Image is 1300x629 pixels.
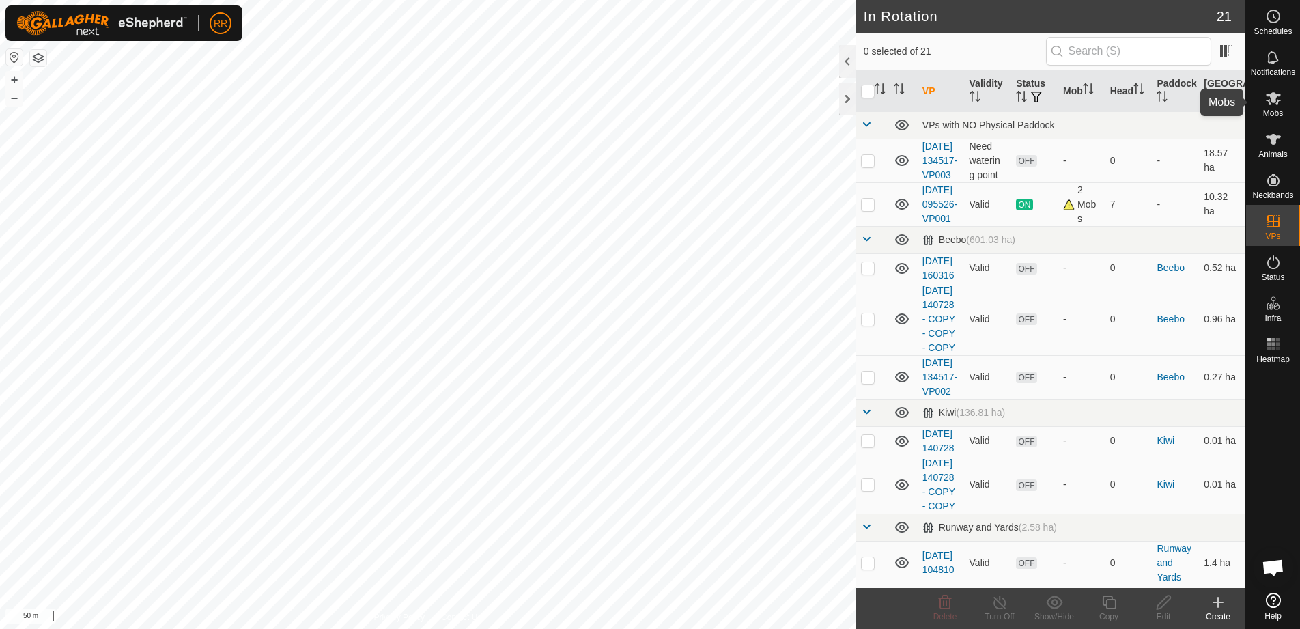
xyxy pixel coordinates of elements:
[922,357,957,397] a: [DATE] 134517-VP002
[917,71,964,112] th: VP
[1016,155,1036,167] span: OFF
[1027,611,1082,623] div: Show/Hide
[964,253,1011,283] td: Valid
[1133,85,1144,96] p-sorticon: Activate to sort
[922,234,1015,246] div: Beebo
[864,44,1046,59] span: 0 selected of 21
[1264,314,1281,322] span: Infra
[1019,522,1057,533] span: (2.58 ha)
[922,255,955,281] a: [DATE] 160316
[964,456,1011,514] td: Valid
[1063,261,1099,275] div: -
[1105,426,1152,456] td: 0
[922,285,955,353] a: [DATE] 140728 - COPY - COPY - COPY
[1016,199,1032,210] span: ON
[1105,541,1152,585] td: 0
[1105,283,1152,355] td: 0
[1256,355,1290,363] span: Heatmap
[1157,435,1174,446] a: Kiwi
[6,72,23,88] button: +
[970,93,980,104] p-sorticon: Activate to sort
[1136,611,1191,623] div: Edit
[922,407,1005,419] div: Kiwi
[1198,182,1245,226] td: 10.32 ha
[1016,557,1036,569] span: OFF
[1157,372,1184,382] a: Beebo
[1082,611,1136,623] div: Copy
[1063,312,1099,326] div: -
[956,407,1005,418] span: (136.81 ha)
[1198,139,1245,182] td: 18.57 ha
[964,541,1011,585] td: Valid
[1105,139,1152,182] td: 0
[1217,6,1232,27] span: 21
[1016,313,1036,325] span: OFF
[964,283,1011,355] td: Valid
[966,234,1015,245] span: (601.03 ha)
[1198,541,1245,585] td: 1.4 ha
[1016,372,1036,383] span: OFF
[1105,355,1152,399] td: 0
[1157,587,1191,626] a: Runway and Yards
[1151,182,1198,226] td: -
[933,612,957,621] span: Delete
[16,11,187,36] img: Gallagher Logo
[1063,477,1099,492] div: -
[922,587,955,626] a: [DATE] 104810 - COPY
[964,426,1011,456] td: Valid
[922,458,955,512] a: [DATE] 140728 - COPY - COPY
[1063,556,1099,570] div: -
[922,522,1057,533] div: Runway and Yards
[1198,585,1245,628] td: 1.45 ha
[1151,139,1198,182] td: -
[1253,547,1294,588] div: Open chat
[1105,585,1152,628] td: 0
[1105,253,1152,283] td: 0
[1157,93,1168,104] p-sorticon: Activate to sort
[1254,27,1292,36] span: Schedules
[6,89,23,106] button: –
[1016,263,1036,275] span: OFF
[922,428,955,453] a: [DATE] 140728
[1252,191,1293,199] span: Neckbands
[1016,93,1027,104] p-sorticon: Activate to sort
[922,184,957,224] a: [DATE] 095526-VP001
[1016,436,1036,447] span: OFF
[1198,426,1245,456] td: 0.01 ha
[922,120,1240,130] div: VPs with NO Physical Paddock
[1225,93,1236,104] p-sorticon: Activate to sort
[922,550,955,575] a: [DATE] 104810
[1198,456,1245,514] td: 0.01 ha
[1105,71,1152,112] th: Head
[1157,543,1191,583] a: Runway and Yards
[964,71,1011,112] th: Validity
[1151,71,1198,112] th: Paddock
[1157,479,1174,490] a: Kiwi
[1063,370,1099,385] div: -
[1264,612,1282,620] span: Help
[964,585,1011,628] td: Valid
[972,611,1027,623] div: Turn Off
[964,139,1011,182] td: Need watering point
[1105,456,1152,514] td: 0
[1083,85,1094,96] p-sorticon: Activate to sort
[373,611,425,624] a: Privacy Policy
[1063,154,1099,168] div: -
[1016,479,1036,491] span: OFF
[1063,434,1099,448] div: -
[922,141,957,180] a: [DATE] 134517-VP003
[1058,71,1105,112] th: Mob
[214,16,227,31] span: RR
[864,8,1217,25] h2: In Rotation
[1011,71,1058,112] th: Status
[1265,232,1280,240] span: VPs
[1261,273,1284,281] span: Status
[964,182,1011,226] td: Valid
[1191,611,1245,623] div: Create
[1046,37,1211,66] input: Search (S)
[1198,355,1245,399] td: 0.27 ha
[1063,183,1099,226] div: 2 Mobs
[1157,313,1184,324] a: Beebo
[1157,262,1184,273] a: Beebo
[1263,109,1283,117] span: Mobs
